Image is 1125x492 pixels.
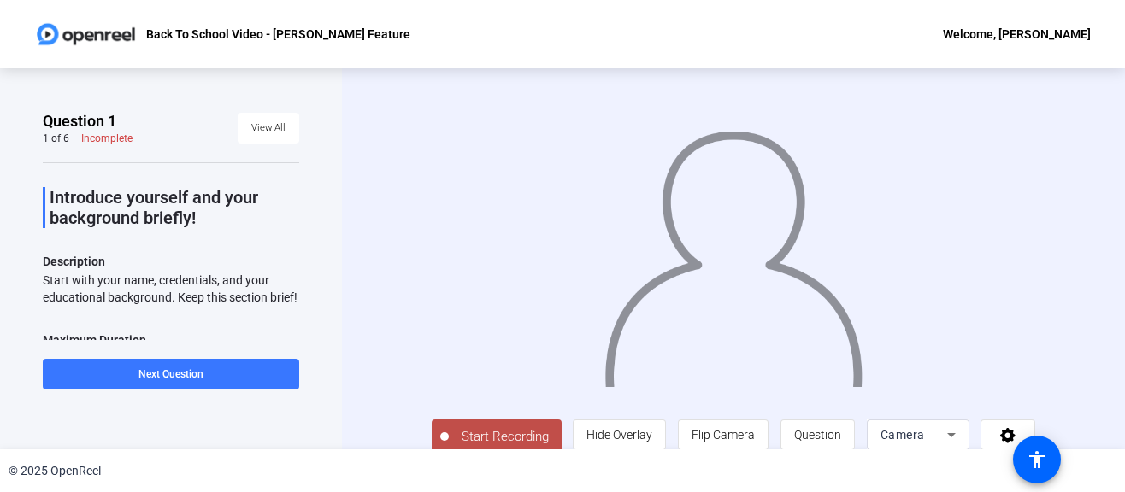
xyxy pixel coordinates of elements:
[603,114,864,386] img: overlay
[780,419,855,450] button: Question
[50,187,299,228] p: Introduce yourself and your background briefly!
[1027,449,1047,470] mat-icon: accessibility
[43,330,146,350] div: Maximum Duration
[43,132,69,145] div: 1 of 6
[943,24,1091,44] div: Welcome, [PERSON_NAME]
[586,428,652,442] span: Hide Overlay
[146,24,410,44] p: Back To School Video - [PERSON_NAME] Feature
[692,428,755,442] span: Flip Camera
[573,419,666,450] button: Hide Overlay
[678,419,769,450] button: Flip Camera
[138,368,203,380] span: Next Question
[794,428,841,442] span: Question
[9,462,101,480] div: © 2025 OpenReel
[81,132,133,145] div: Incomplete
[43,111,116,132] span: Question 1
[251,115,286,141] span: View All
[449,427,562,447] span: Start Recording
[43,251,299,272] p: Description
[432,419,562,454] button: Start Recording
[881,428,925,442] span: Camera
[43,272,299,306] div: Start with your name, credentials, and your educational background. Keep this section brief!
[238,113,299,143] button: View All
[34,17,138,51] img: OpenReel logo
[43,359,299,389] button: Next Question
